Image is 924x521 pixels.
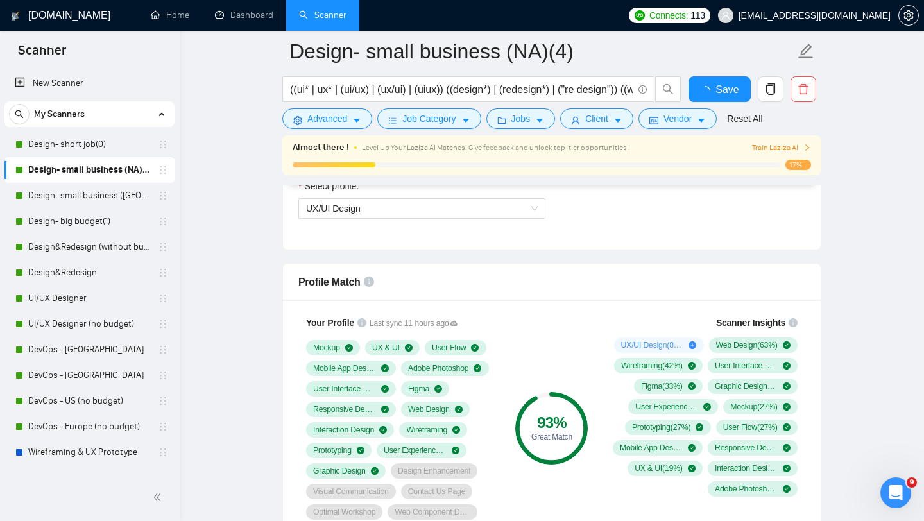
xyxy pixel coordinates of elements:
[28,363,150,388] a: DevOps - [GEOGRAPHIC_DATA]
[697,115,706,125] span: caret-down
[632,422,690,432] span: Prototyping ( 27 %)
[452,447,459,454] span: check-circle
[313,384,376,394] span: User Interface Design
[10,110,29,119] span: search
[28,260,150,286] a: Design&Redesign
[313,343,340,353] span: Mockup
[689,76,751,102] button: Save
[158,447,168,457] span: holder
[313,425,374,435] span: Interaction Design
[638,108,717,129] button: idcardVendorcaret-down
[313,445,352,456] span: Prototyping
[613,115,622,125] span: caret-down
[28,286,150,311] a: UI/UX Designer
[293,141,349,155] span: Almost there !
[28,209,150,234] a: Design- big budget(1)
[9,104,30,124] button: search
[688,465,696,472] span: check-circle
[715,443,778,453] span: Responsive Design ( 21 %)
[783,465,791,472] span: check-circle
[497,115,506,125] span: folder
[899,10,918,21] span: setting
[8,41,76,68] span: Scanner
[452,426,460,434] span: check-circle
[158,242,168,252] span: holder
[715,463,778,474] span: Interaction Design ( 17 %)
[791,83,816,95] span: delete
[158,422,168,432] span: holder
[408,363,468,373] span: Adobe Photoshop
[461,115,470,125] span: caret-down
[690,8,705,22] span: 113
[783,444,791,452] span: check-circle
[635,463,683,474] span: UX & UI ( 19 %)
[474,364,481,372] span: check-circle
[621,361,683,371] span: Wireframing ( 42 %)
[158,139,168,149] span: holder
[620,443,683,453] span: Mobile App Design ( 21 %)
[511,112,531,126] span: Jobs
[282,108,372,129] button: settingAdvancedcaret-down
[535,115,544,125] span: caret-down
[28,132,150,157] a: Design- short job(0)
[621,340,684,350] span: UX/UI Design ( 85 %)
[377,108,481,129] button: barsJob Categorycaret-down
[290,81,633,98] input: Search Freelance Jobs...
[372,343,400,353] span: UX & UI
[158,345,168,355] span: holder
[907,477,917,488] span: 9
[730,402,777,412] span: Mockup ( 27 %)
[307,112,347,126] span: Advanced
[663,112,692,126] span: Vendor
[716,340,778,350] span: Web Design ( 63 %)
[715,361,778,371] span: User Interface Design ( 38 %)
[215,10,273,21] a: dashboardDashboard
[515,433,588,441] div: Great Match
[471,344,479,352] span: check-circle
[703,403,711,411] span: check-circle
[898,10,919,21] a: setting
[395,507,470,517] span: Web Component Design
[783,485,791,493] span: check-circle
[362,143,630,152] span: Level Up Your Laziza AI Matches! Give feedback and unlock top-tier opportunities !
[28,388,150,414] a: DevOps - US (no budget)
[313,486,389,497] span: Visual Communication
[4,71,175,96] li: New Scanner
[153,491,166,504] span: double-left
[28,234,150,260] a: Design&Redesign (without budget)
[783,382,791,390] span: check-circle
[408,384,429,394] span: Figma
[313,404,376,414] span: Responsive Design
[752,142,811,154] button: Train Laziza AI
[649,8,688,22] span: Connects:
[158,370,168,380] span: holder
[571,115,580,125] span: user
[304,179,359,193] span: Select profile:
[293,115,302,125] span: setting
[515,415,588,431] div: 93 %
[402,112,456,126] span: Job Category
[635,402,698,412] span: User Experience Design ( 31 %)
[313,363,376,373] span: Mobile App Design
[352,115,361,125] span: caret-down
[434,385,442,393] span: check-circle
[723,422,778,432] span: User Flow ( 27 %)
[158,216,168,226] span: holder
[408,486,466,497] span: Contact Us Page
[158,165,168,175] span: holder
[783,403,791,411] span: check-circle
[28,465,150,491] a: Sys Admin (no budget)
[898,5,919,26] button: setting
[783,341,791,349] span: check-circle
[381,406,389,413] span: check-circle
[798,43,814,60] span: edit
[791,76,816,102] button: delete
[716,318,785,327] span: Scanner Insights
[379,426,387,434] span: check-circle
[405,344,413,352] span: check-circle
[727,112,762,126] a: Reset All
[688,444,696,452] span: check-circle
[408,404,450,414] span: Web Design
[689,341,696,349] span: plus-circle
